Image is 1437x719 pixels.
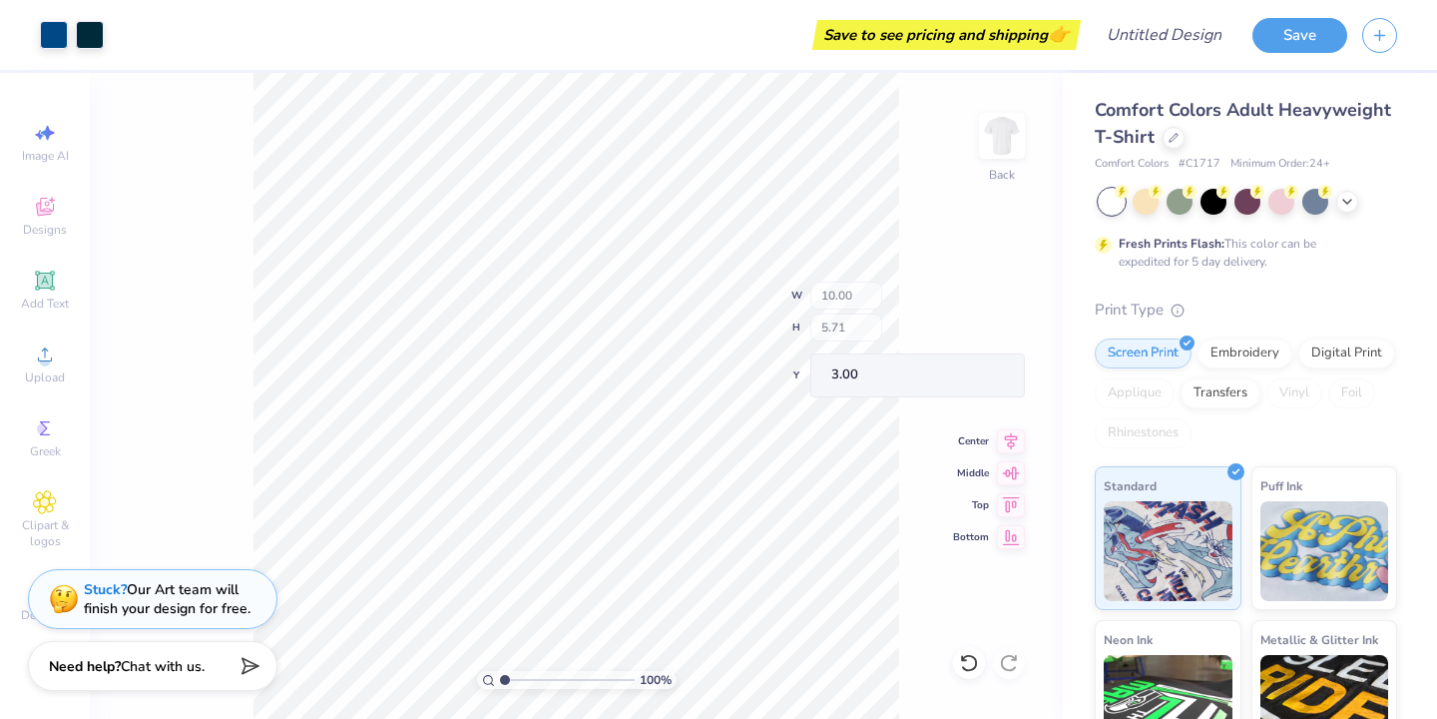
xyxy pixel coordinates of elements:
[1260,475,1302,496] span: Puff Ink
[84,580,127,599] strong: Stuck?
[30,443,61,459] span: Greek
[1104,629,1153,650] span: Neon Ink
[21,296,69,312] span: Add Text
[1260,629,1378,650] span: Metallic & Glitter Ink
[982,116,1022,156] img: Back
[989,166,1015,184] div: Back
[953,434,989,448] span: Center
[1095,98,1391,149] span: Comfort Colors Adult Heavyweight T-Shirt
[1119,235,1364,271] div: This color can be expedited for 5 day delivery.
[1298,339,1395,368] div: Digital Print
[121,657,205,676] span: Chat with us.
[1260,501,1389,601] img: Puff Ink
[1091,15,1237,55] input: Untitled Design
[1181,378,1260,408] div: Transfers
[84,580,250,618] div: Our Art team will finish your design for free.
[1104,475,1157,496] span: Standard
[1048,22,1070,46] span: 👉
[1095,156,1169,173] span: Comfort Colors
[23,222,67,238] span: Designs
[1266,378,1322,408] div: Vinyl
[1328,378,1375,408] div: Foil
[49,657,121,676] strong: Need help?
[640,671,672,689] span: 100 %
[953,466,989,480] span: Middle
[22,148,69,164] span: Image AI
[1095,378,1175,408] div: Applique
[21,607,69,623] span: Decorate
[1095,339,1192,368] div: Screen Print
[1230,156,1330,173] span: Minimum Order: 24 +
[953,530,989,544] span: Bottom
[1104,501,1232,601] img: Standard
[1095,299,1397,322] div: Print Type
[1179,156,1220,173] span: # C1717
[1197,339,1292,368] div: Embroidery
[1119,236,1224,252] strong: Fresh Prints Flash:
[1252,18,1347,53] button: Save
[817,20,1076,50] div: Save to see pricing and shipping
[10,517,80,549] span: Clipart & logos
[25,369,65,385] span: Upload
[1095,418,1192,448] div: Rhinestones
[953,498,989,512] span: Top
